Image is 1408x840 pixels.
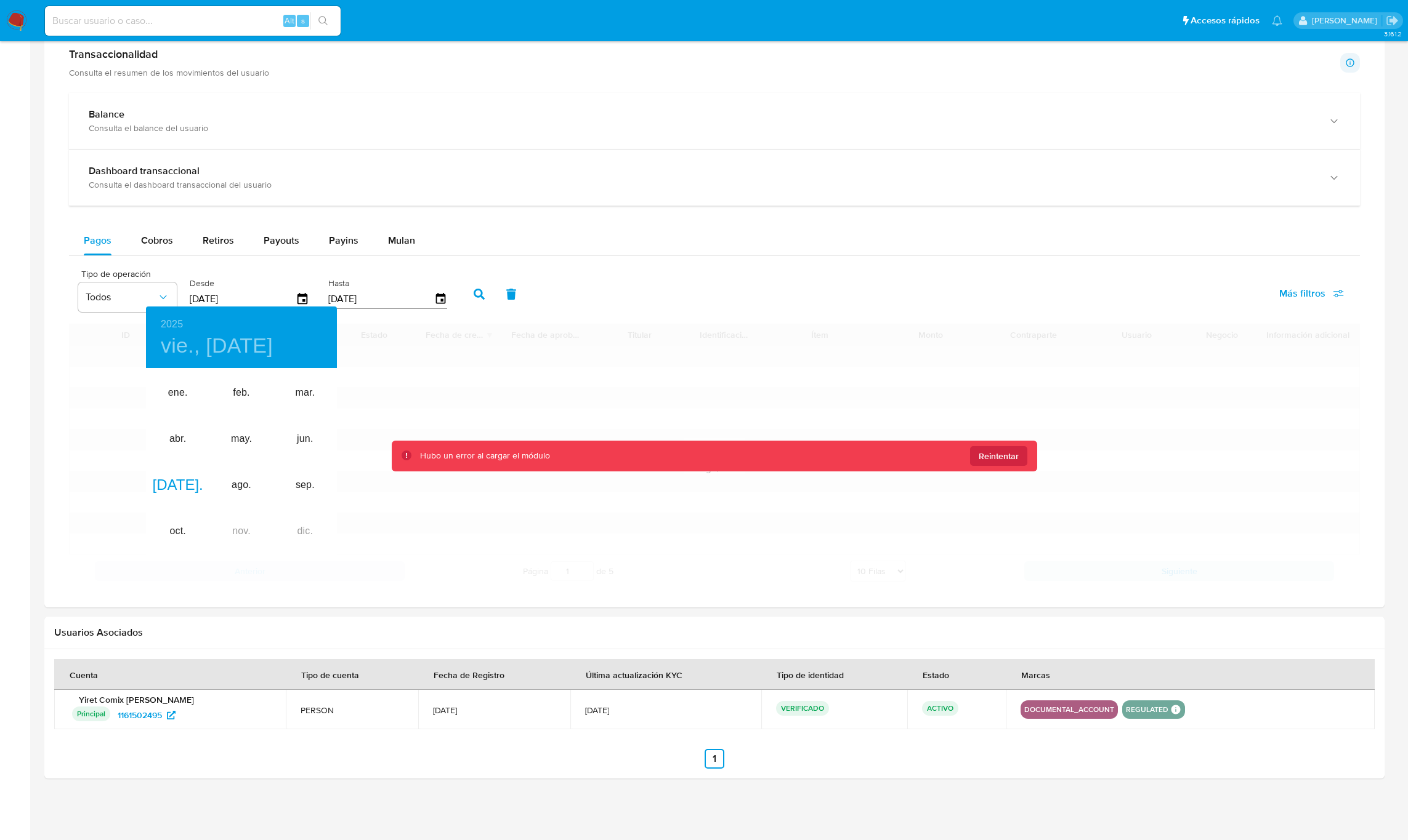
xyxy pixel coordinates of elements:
[146,508,209,554] div: oct.
[161,333,273,359] button: vie., [DATE]
[273,416,337,462] div: jun.
[273,370,337,416] div: mar.
[146,462,209,508] div: [DATE].
[161,316,183,333] button: 2025
[209,370,273,416] div: feb.
[146,370,209,416] div: ene.
[209,416,273,462] div: may.
[146,416,209,462] div: abr.
[273,462,337,508] div: sep.
[209,462,273,508] div: ago.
